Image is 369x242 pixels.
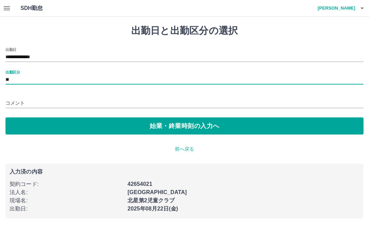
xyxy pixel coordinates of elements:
[5,117,364,135] button: 始業・終業時刻の入力へ
[10,169,359,175] p: 入力済の内容
[127,181,152,187] b: 42654021
[127,198,175,203] b: 北星第2児童クラブ
[10,188,123,196] p: 法人名 :
[5,69,20,75] label: 出勤区分
[10,180,123,188] p: 契約コード :
[127,206,178,212] b: 2025年08月22日(金)
[5,47,16,52] label: 出勤日
[5,145,364,153] p: 前へ戻る
[10,205,123,213] p: 出勤日 :
[5,25,364,37] h1: 出勤日と出勤区分の選択
[10,196,123,205] p: 現場名 :
[127,189,187,195] b: [GEOGRAPHIC_DATA]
